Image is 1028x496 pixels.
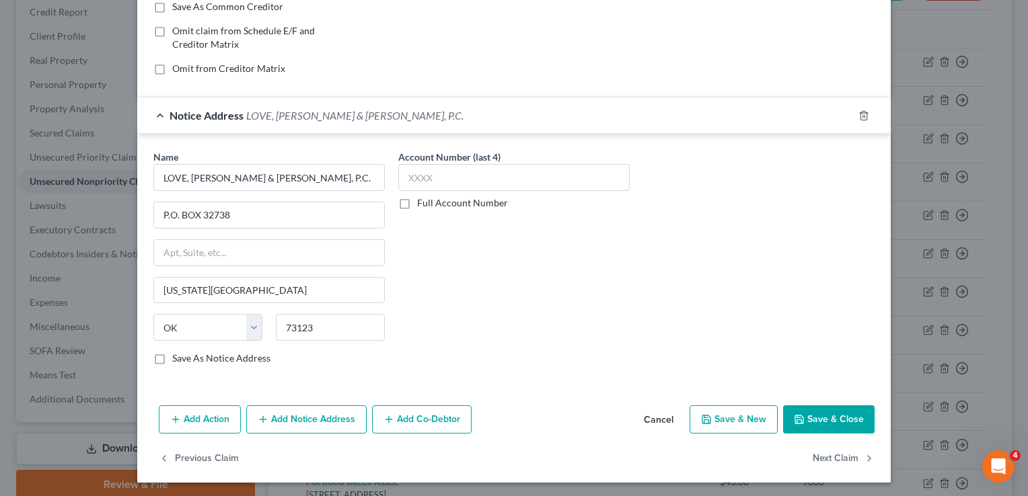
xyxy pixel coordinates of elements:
[153,151,178,163] span: Name
[398,150,501,164] label: Account Number (last 4)
[246,405,367,433] button: Add Notice Address
[813,444,875,472] button: Next Claim
[172,63,285,74] span: Omit from Creditor Matrix
[153,164,385,191] input: Search by name...
[154,202,384,228] input: Enter address...
[690,405,778,433] button: Save & New
[170,109,244,122] span: Notice Address
[172,25,315,50] span: Omit claim from Schedule E/F and Creditor Matrix
[276,314,385,341] input: Enter zip..
[154,278,384,303] input: Enter city...
[154,240,384,265] input: Apt, Suite, etc...
[398,164,630,191] input: XXXX
[372,405,472,433] button: Add Co-Debtor
[982,450,1015,483] iframe: Intercom live chat
[633,407,684,433] button: Cancel
[246,109,464,122] span: LOVE, [PERSON_NAME] & [PERSON_NAME], P.C.
[783,405,875,433] button: Save & Close
[159,444,239,472] button: Previous Claim
[159,405,241,433] button: Add Action
[1010,450,1021,461] span: 4
[417,196,508,210] label: Full Account Number
[172,352,270,365] label: Save As Notice Address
